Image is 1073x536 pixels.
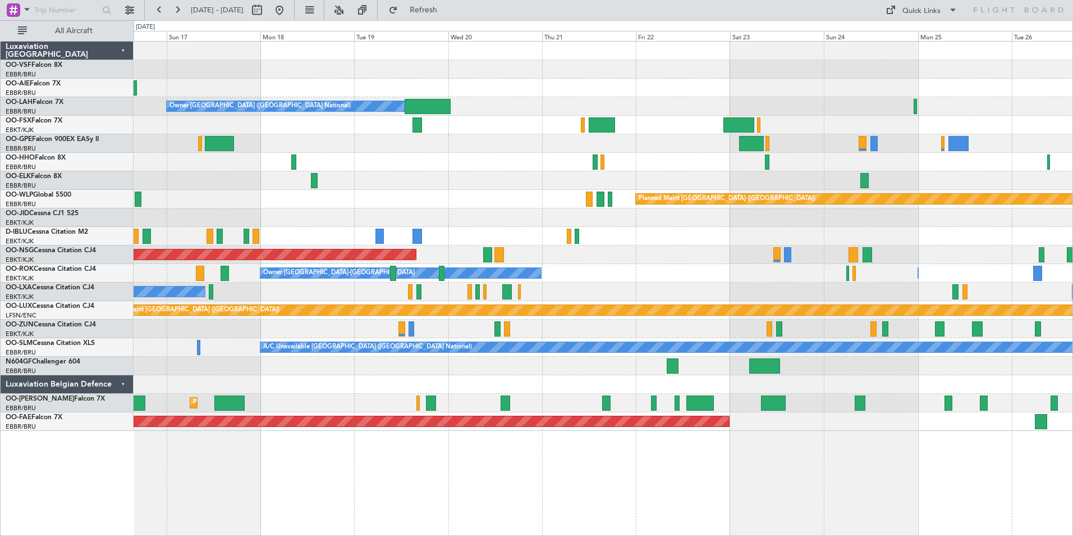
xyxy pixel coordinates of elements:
a: EBBR/BRU [6,367,36,375]
a: OO-LAHFalcon 7X [6,99,63,106]
span: OO-LAH [6,99,33,106]
a: EBKT/KJK [6,293,34,301]
div: Mon 25 [918,31,1012,41]
a: EBKT/KJK [6,237,34,246]
div: Tue 19 [354,31,448,41]
a: EBBR/BRU [6,107,36,116]
div: Quick Links [902,6,941,17]
a: OO-VSFFalcon 8X [6,62,62,69]
a: EBBR/BRU [6,200,36,208]
span: [DATE] - [DATE] [191,5,244,15]
div: Fri 22 [636,31,730,41]
div: Planned Maint [GEOGRAPHIC_DATA] ([GEOGRAPHIC_DATA]) [639,190,815,207]
span: OO-FSX [6,117,31,124]
span: All Aircraft [29,27,118,35]
a: EBKT/KJK [6,256,34,264]
button: Quick Links [880,1,963,19]
div: A/C Unavailable [GEOGRAPHIC_DATA] ([GEOGRAPHIC_DATA] National) [263,339,472,356]
div: Owner [GEOGRAPHIC_DATA]-[GEOGRAPHIC_DATA] [263,265,415,281]
div: Thu 21 [542,31,636,41]
a: EBBR/BRU [6,404,36,412]
span: OO-JID [6,210,29,217]
div: Sun 24 [824,31,918,41]
a: EBBR/BRU [6,70,36,79]
a: OO-ELKFalcon 8X [6,173,62,180]
input: Trip Number [34,2,99,19]
button: Refresh [383,1,451,19]
a: EBBR/BRU [6,181,36,190]
span: OO-ELK [6,173,31,180]
span: OO-FAE [6,414,31,421]
div: Sun 17 [167,31,260,41]
a: OO-ROKCessna Citation CJ4 [6,266,96,272]
button: All Aircraft [12,22,122,40]
span: OO-HHO [6,155,35,161]
span: OO-AIE [6,80,30,87]
a: EBKT/KJK [6,274,34,283]
a: OO-HHOFalcon 8X [6,155,66,161]
a: OO-WLPGlobal 5500 [6,192,71,198]
a: OO-AIEFalcon 7X [6,80,61,87]
div: Wed 20 [448,31,542,41]
a: OO-SLMCessna Citation XLS [6,340,95,347]
div: [DATE] [136,22,155,32]
a: D-IBLUCessna Citation M2 [6,229,88,235]
a: OO-FSXFalcon 7X [6,117,62,124]
div: Planned Maint [GEOGRAPHIC_DATA] ([GEOGRAPHIC_DATA] National) [193,394,396,411]
a: EBKT/KJK [6,126,34,134]
a: EBBR/BRU [6,348,36,357]
a: OO-GPEFalcon 900EX EASy II [6,136,99,143]
a: EBBR/BRU [6,163,36,171]
span: Refresh [400,6,447,14]
span: N604GF [6,358,32,365]
span: OO-[PERSON_NAME] [6,396,74,402]
div: Planned Maint [GEOGRAPHIC_DATA] ([GEOGRAPHIC_DATA]) [103,302,279,319]
a: OO-NSGCessna Citation CJ4 [6,247,96,254]
span: OO-WLP [6,192,33,198]
span: D-IBLU [6,229,27,235]
span: OO-SLM [6,340,33,347]
span: OO-ZUN [6,321,34,328]
span: OO-LUX [6,303,32,310]
a: EBBR/BRU [6,423,36,431]
a: EBKT/KJK [6,219,34,227]
div: Owner [GEOGRAPHIC_DATA] ([GEOGRAPHIC_DATA] National) [169,98,351,115]
a: LFSN/ENC [6,311,36,320]
a: OO-LUXCessna Citation CJ4 [6,303,94,310]
span: OO-LXA [6,284,32,291]
a: N604GFChallenger 604 [6,358,80,365]
a: OO-JIDCessna CJ1 525 [6,210,79,217]
a: OO-ZUNCessna Citation CJ4 [6,321,96,328]
a: EBBR/BRU [6,89,36,97]
a: OO-LXACessna Citation CJ4 [6,284,94,291]
div: Sat 23 [730,31,824,41]
span: OO-NSG [6,247,34,254]
span: OO-ROK [6,266,34,272]
a: EBKT/KJK [6,330,34,338]
a: OO-FAEFalcon 7X [6,414,62,421]
span: OO-VSF [6,62,31,69]
div: Mon 18 [260,31,354,41]
a: EBBR/BRU [6,144,36,153]
span: OO-GPE [6,136,32,143]
a: OO-[PERSON_NAME]Falcon 7X [6,396,105,402]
